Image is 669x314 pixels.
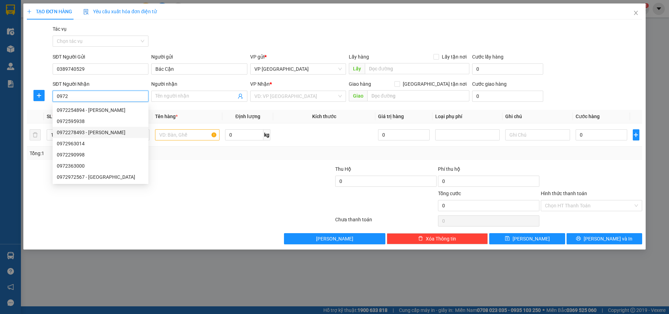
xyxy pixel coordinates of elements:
[349,90,367,101] span: Giao
[27,9,72,14] span: TẠO ĐƠN HÀNG
[31,23,92,36] span: 42 [PERSON_NAME] - Vinh - [GEOGRAPHIC_DATA]
[378,129,430,140] input: 0
[365,63,469,74] input: Dọc đường
[633,132,639,138] span: plus
[235,114,260,119] span: Định lượng
[53,160,148,171] div: 0972363000
[155,129,220,140] input: VD: Bàn, Ghế
[27,9,32,14] span: plus
[432,110,502,123] th: Loại phụ phí
[57,129,144,136] div: 0972278493 - [PERSON_NAME]
[418,236,423,242] span: delete
[378,114,404,119] span: Giá trị hàng
[53,171,148,183] div: 0972972567 - Hà Linh
[633,10,639,16] span: close
[33,90,45,101] button: plus
[505,236,510,242] span: save
[30,46,93,57] strong: Hotline : [PHONE_NUMBER] - [PHONE_NUMBER]
[53,116,148,127] div: 0972595938
[334,216,437,228] div: Chưa thanh toán
[57,140,144,147] div: 0972963014
[387,233,488,244] button: deleteXóa Thông tin
[472,91,543,102] input: Cước giao hàng
[53,105,148,116] div: 0972254894 - Kim Ngân
[541,191,587,196] label: Hình thức thanh toán
[151,53,247,61] div: Người gửi
[53,53,148,61] div: SĐT Người Gửi
[39,7,83,22] strong: HÃNG XE HẢI HOÀNG GIA
[367,90,469,101] input: Dọc đường
[349,54,369,60] span: Lấy hàng
[250,81,270,87] span: VP Nhận
[155,114,178,119] span: Tên hàng
[576,114,600,119] span: Cước hàng
[97,26,147,33] span: VPYX1408250625
[57,106,144,114] div: 0972254894 - [PERSON_NAME]
[502,110,572,123] th: Ghi chú
[33,38,90,45] strong: PHIẾU GỬI HÀNG
[513,235,550,243] span: [PERSON_NAME]
[438,191,461,196] span: Tổng cước
[34,93,44,98] span: plus
[57,151,144,159] div: 0972290998
[57,117,144,125] div: 0972595938
[400,80,469,88] span: [GEOGRAPHIC_DATA] tận nơi
[584,235,632,243] span: [PERSON_NAME] và In
[489,233,565,244] button: save[PERSON_NAME]
[567,233,642,244] button: printer[PERSON_NAME] và In
[312,114,336,119] span: Kích thước
[335,166,351,172] span: Thu Hộ
[284,233,385,244] button: [PERSON_NAME]
[53,127,148,138] div: 0972278493 - Chị Vân
[472,54,503,60] label: Cước lấy hàng
[83,9,89,15] img: icon
[505,129,570,140] input: Ghi Chú
[626,3,646,23] button: Close
[238,93,243,99] span: user-add
[263,129,270,140] span: kg
[250,53,346,61] div: VP gửi
[439,53,469,61] span: Lấy tận nơi
[316,235,353,243] span: [PERSON_NAME]
[30,129,41,140] button: delete
[30,150,258,157] div: Tổng: 1
[349,81,371,87] span: Giao hàng
[576,236,581,242] span: printer
[438,165,539,176] div: Phí thu hộ
[47,114,52,119] span: SL
[83,9,157,14] span: Yêu cầu xuất hóa đơn điện tử
[254,64,342,74] span: VP Cầu Yên Xuân
[151,80,247,88] div: Người nhận
[53,149,148,160] div: 0972290998
[53,138,148,149] div: 0972963014
[4,16,26,50] img: logo
[57,162,144,170] div: 0972363000
[426,235,456,243] span: Xóa Thông tin
[349,63,365,74] span: Lấy
[472,81,507,87] label: Cước giao hàng
[633,129,639,140] button: plus
[472,63,543,75] input: Cước lấy hàng
[53,80,148,88] div: SĐT Người Nhận
[53,26,67,32] label: Tác vụ
[57,173,144,181] div: 0972972567 - [GEOGRAPHIC_DATA]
